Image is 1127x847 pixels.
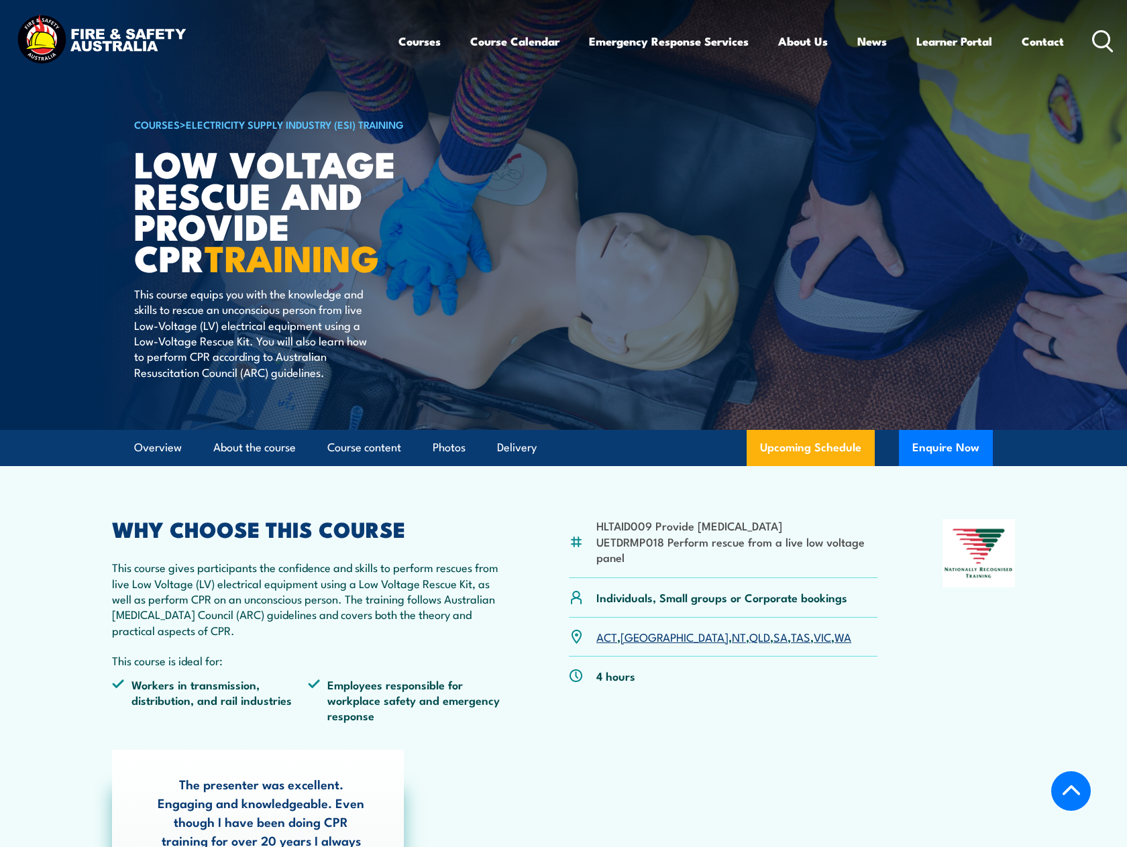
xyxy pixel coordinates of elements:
a: Contact [1022,23,1064,59]
a: [GEOGRAPHIC_DATA] [621,628,729,644]
a: News [857,23,887,59]
a: Photos [433,430,466,465]
a: VIC [814,628,831,644]
img: Nationally Recognised Training logo. [943,519,1015,587]
a: About Us [778,23,828,59]
a: COURSES [134,117,180,131]
p: This course equips you with the knowledge and skills to rescue an unconscious person from live Lo... [134,286,379,380]
a: QLD [749,628,770,644]
a: SA [773,628,788,644]
a: Learner Portal [916,23,992,59]
button: Enquire Now [899,430,993,466]
h6: > [134,116,466,132]
li: Workers in transmission, distribution, and rail industries [112,677,308,724]
a: Overview [134,430,182,465]
a: Emergency Response Services [589,23,749,59]
a: Course content [327,430,401,465]
strong: TRAINING [205,229,379,284]
a: TAS [791,628,810,644]
a: Courses [398,23,441,59]
p: 4 hours [596,668,635,683]
a: Delivery [497,430,537,465]
li: HLTAID009 Provide [MEDICAL_DATA] [596,518,877,533]
p: This course gives participants the confidence and skills to perform rescues from live Low Voltage... [112,559,504,638]
a: About the course [213,430,296,465]
a: Upcoming Schedule [747,430,875,466]
a: ACT [596,628,617,644]
li: Employees responsible for workplace safety and emergency response [308,677,504,724]
p: This course is ideal for: [112,653,504,668]
p: , , , , , , , [596,629,851,644]
h2: WHY CHOOSE THIS COURSE [112,519,504,538]
p: Individuals, Small groups or Corporate bookings [596,589,847,605]
a: WA [835,628,851,644]
li: UETDRMP018 Perform rescue from a live low voltage panel [596,534,877,565]
a: NT [732,628,746,644]
a: Electricity Supply Industry (ESI) Training [186,117,404,131]
a: Course Calendar [470,23,559,59]
h1: Low Voltage Rescue and Provide CPR [134,148,466,273]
